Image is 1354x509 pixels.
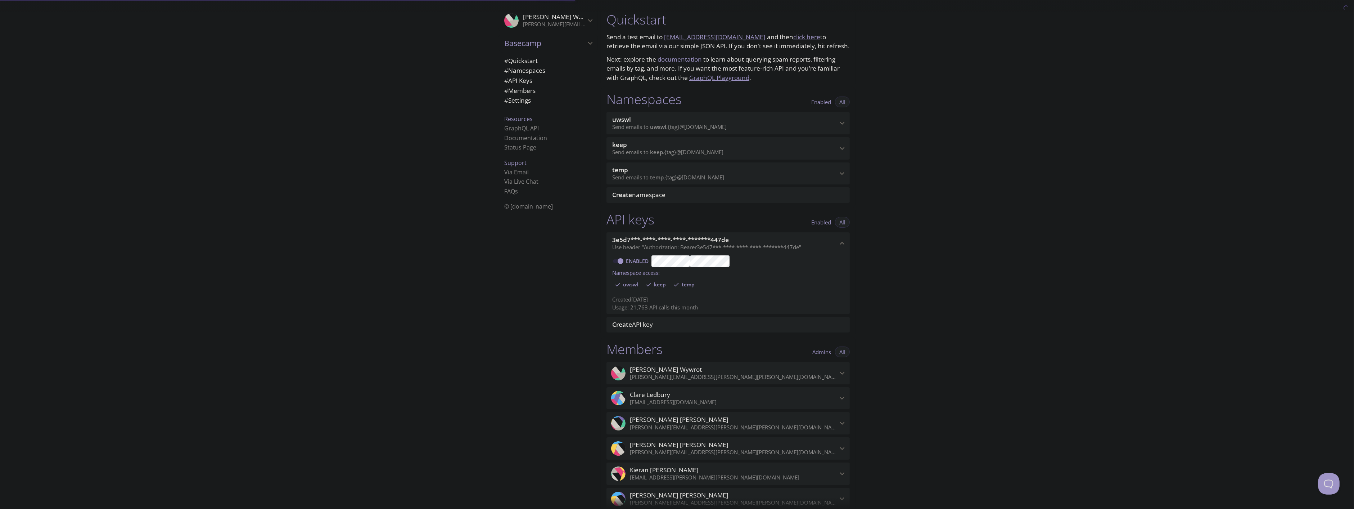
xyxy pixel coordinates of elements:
h1: Namespaces [606,91,682,107]
span: uwswl [612,115,631,124]
a: documentation [658,55,702,63]
a: GraphQL API [504,124,539,132]
div: Krzysztof Wywrot [498,9,598,32]
div: temp [672,279,699,290]
a: Status Page [504,143,536,151]
div: Basecamp [498,34,598,53]
span: uwswl [619,281,642,288]
div: keep namespace [606,137,850,160]
div: temp namespace [606,162,850,185]
span: keep [612,140,627,149]
p: [PERSON_NAME][EMAIL_ADDRESS][PERSON_NAME][PERSON_NAME][DOMAIN_NAME] [523,21,586,28]
span: # [504,86,508,95]
p: [EMAIL_ADDRESS][PERSON_NAME][PERSON_NAME][DOMAIN_NAME] [630,474,838,481]
span: uwswl [650,123,666,130]
button: Enabled [807,217,835,228]
div: Members [498,86,598,96]
span: [PERSON_NAME] [PERSON_NAME] [630,416,728,424]
h1: API keys [606,211,654,228]
div: Create namespace [606,187,850,202]
div: Create API Key [606,317,850,332]
span: s [515,187,518,195]
div: Richard Rodriguez [606,437,850,460]
p: [PERSON_NAME][EMAIL_ADDRESS][PERSON_NAME][PERSON_NAME][DOMAIN_NAME] [630,374,838,381]
div: uwswl namespace [606,112,850,134]
span: [PERSON_NAME] Wywrot [630,366,702,374]
div: Namespaces [498,66,598,76]
button: Admins [808,347,835,357]
span: Send emails to . {tag} @[DOMAIN_NAME] [612,123,727,130]
span: Resources [504,115,533,123]
span: Create [612,320,632,329]
h1: Members [606,341,663,357]
label: Namespace access: [612,267,660,277]
span: namespace [612,191,665,199]
span: # [504,66,508,75]
p: Created [DATE] [612,296,844,303]
span: © [DOMAIN_NAME] [504,202,553,210]
div: Clare Ledbury [606,387,850,410]
span: # [504,76,508,85]
a: GraphQL Playground [689,73,749,82]
span: # [504,57,508,65]
span: Create [612,191,632,199]
span: Basecamp [504,38,586,48]
div: Krzysztof Wywrot [606,362,850,384]
a: Enabled [625,258,651,264]
button: All [835,347,850,357]
p: Send a test email to and then to retrieve the email via our simple JSON API. If you don't see it ... [606,32,850,51]
span: [PERSON_NAME] [PERSON_NAME] [630,491,728,499]
a: click here [793,33,820,41]
span: Kieran [PERSON_NAME] [630,466,699,474]
span: temp [612,166,628,174]
a: Documentation [504,134,547,142]
span: keep [650,148,663,156]
p: Usage: 21,763 API calls this month [612,304,844,311]
span: Clare Ledbury [630,391,670,399]
span: Support [504,159,527,167]
p: [EMAIL_ADDRESS][DOMAIN_NAME] [630,399,838,406]
div: uwswl [613,279,642,290]
span: Settings [504,96,531,104]
span: Send emails to . {tag} @[DOMAIN_NAME] [612,174,724,181]
a: Via Email [504,168,529,176]
span: temp [650,174,664,181]
a: FAQ [504,187,518,195]
p: [PERSON_NAME][EMAIL_ADDRESS][PERSON_NAME][PERSON_NAME][DOMAIN_NAME] [630,449,838,456]
div: Kieran Brinkley [606,463,850,485]
span: Send emails to . {tag} @[DOMAIN_NAME] [612,148,723,156]
button: All [835,97,850,107]
span: keep [650,281,670,288]
span: API key [612,320,653,329]
div: keep [644,279,670,290]
span: API Keys [504,76,532,85]
a: [EMAIL_ADDRESS][DOMAIN_NAME] [664,33,766,41]
button: All [835,217,850,228]
iframe: Help Scout Beacon - Open [1318,473,1340,495]
h1: Quickstart [606,12,850,28]
div: Ian Scrivens [606,412,850,434]
div: Quickstart [498,56,598,66]
div: API Keys [498,76,598,86]
div: Team Settings [498,95,598,106]
p: Next: explore the to learn about querying spam reports, filtering emails by tag, and more. If you... [606,55,850,82]
p: [PERSON_NAME][EMAIL_ADDRESS][PERSON_NAME][PERSON_NAME][DOMAIN_NAME] [630,424,838,431]
span: [PERSON_NAME] Wywrot [523,13,595,21]
a: Via Live Chat [504,178,538,186]
span: [PERSON_NAME] [PERSON_NAME] [630,441,728,449]
span: Members [504,86,536,95]
span: Namespaces [504,66,545,75]
span: temp [677,281,699,288]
